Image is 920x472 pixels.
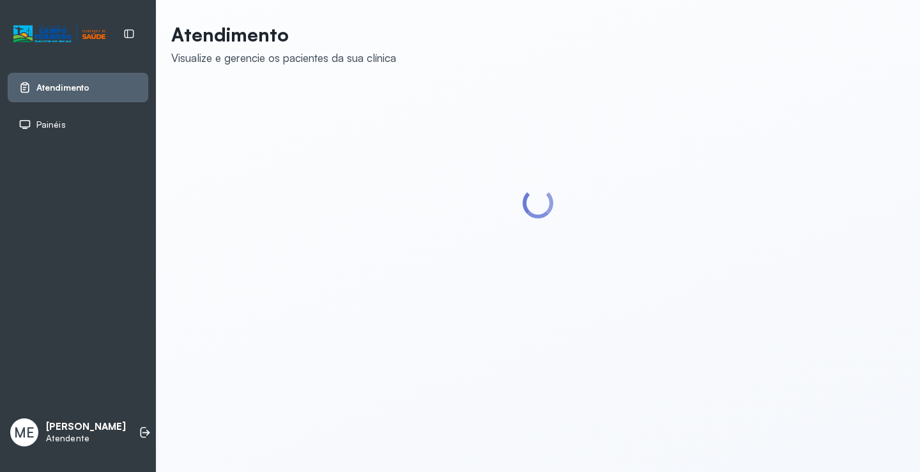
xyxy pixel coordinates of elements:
img: Logotipo do estabelecimento [13,24,105,45]
span: Atendimento [36,82,89,93]
p: Atendente [46,433,126,444]
p: Atendimento [171,23,396,46]
p: [PERSON_NAME] [46,421,126,433]
a: Atendimento [19,81,137,94]
div: Visualize e gerencie os pacientes da sua clínica [171,51,396,65]
span: Painéis [36,119,66,130]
